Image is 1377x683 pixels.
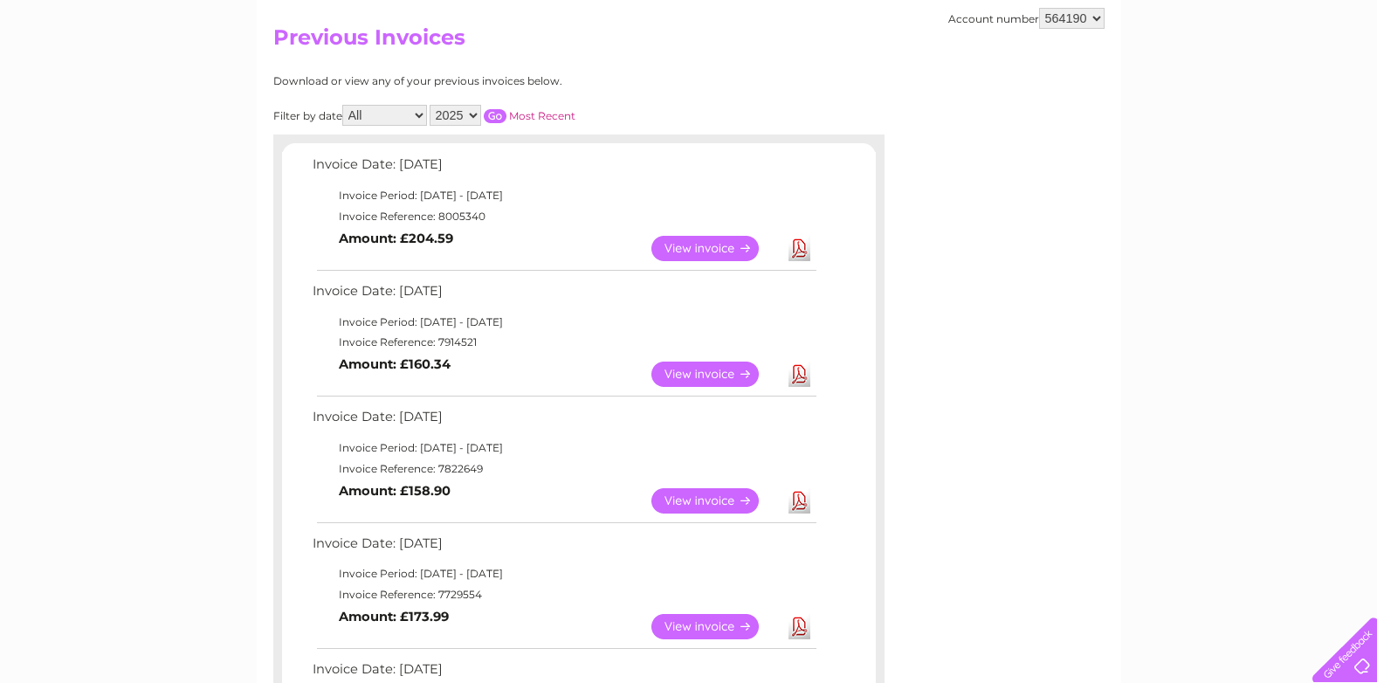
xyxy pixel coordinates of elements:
[308,153,819,185] td: Invoice Date: [DATE]
[1070,74,1103,87] a: Water
[308,405,819,438] td: Invoice Date: [DATE]
[1319,74,1360,87] a: Log out
[1048,9,1168,31] a: 0333 014 3131
[308,438,819,459] td: Invoice Period: [DATE] - [DATE]
[788,488,810,514] a: Download
[339,609,449,624] b: Amount: £173.99
[48,45,137,99] img: logo.png
[651,488,780,514] a: View
[788,362,810,387] a: Download
[788,236,810,261] a: Download
[277,10,1102,85] div: Clear Business is a trading name of Verastar Limited (registered in [GEOGRAPHIC_DATA] No. 3667643...
[308,563,819,584] td: Invoice Period: [DATE] - [DATE]
[308,459,819,479] td: Invoice Reference: 7822649
[651,236,780,261] a: View
[308,584,819,605] td: Invoice Reference: 7729554
[308,312,819,333] td: Invoice Period: [DATE] - [DATE]
[273,25,1105,59] h2: Previous Invoices
[1261,74,1304,87] a: Contact
[273,105,732,126] div: Filter by date
[651,614,780,639] a: View
[1225,74,1250,87] a: Blog
[339,483,451,499] b: Amount: £158.90
[651,362,780,387] a: View
[308,332,819,353] td: Invoice Reference: 7914521
[308,206,819,227] td: Invoice Reference: 8005340
[273,75,732,87] div: Download or view any of your previous invoices below.
[308,185,819,206] td: Invoice Period: [DATE] - [DATE]
[339,356,451,372] b: Amount: £160.34
[308,279,819,312] td: Invoice Date: [DATE]
[308,532,819,564] td: Invoice Date: [DATE]
[509,109,575,122] a: Most Recent
[788,614,810,639] a: Download
[948,8,1105,29] div: Account number
[1162,74,1215,87] a: Telecoms
[1113,74,1152,87] a: Energy
[339,231,453,246] b: Amount: £204.59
